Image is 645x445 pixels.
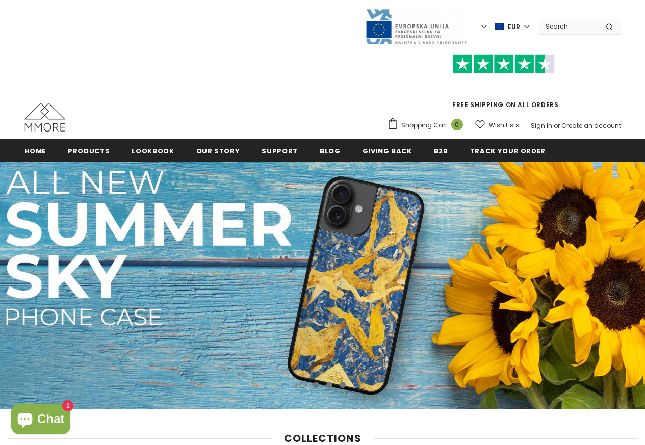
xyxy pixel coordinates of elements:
img: Javni Razpis [365,8,467,45]
span: Wish Lists [489,120,519,130]
span: EUR [508,22,520,32]
span: Home [24,146,46,156]
button: 4 [340,382,346,388]
a: Giving back [363,139,412,162]
a: Shopping Cart 0 [387,118,468,133]
span: Shopping Cart [401,120,447,130]
button: 2 [313,382,319,388]
inbox-online-store-chat: Shopify online store chat [8,404,73,437]
a: Javni Razpis [365,22,467,31]
input: Search Site [539,19,598,34]
span: Products [68,146,110,156]
span: Blog [320,146,341,156]
button: 1 [300,382,306,388]
a: B2B [434,139,448,162]
span: Track your order [470,146,546,156]
img: Trust Pilot Stars [453,54,555,74]
a: Sign In [531,121,552,130]
a: Create an account [561,121,621,130]
span: support [262,146,298,156]
a: Home [24,139,46,162]
span: B2B [434,146,448,156]
a: Our Story [196,139,240,162]
a: support [262,139,298,162]
span: FREE SHIPPING ON ALL ORDERS [387,59,621,109]
iframe: Customer reviews powered by Trustpilot [387,73,621,100]
a: Wish Lists [475,116,519,134]
a: Blog [320,139,341,162]
span: or [554,121,560,130]
img: MMORE Cases [24,103,65,132]
span: Our Story [196,146,240,156]
a: Track your order [470,139,546,162]
button: 3 [326,382,332,388]
span: 0 [451,119,463,130]
a: Products [68,139,110,162]
span: Lookbook [132,146,174,156]
span: Giving back [363,146,412,156]
a: Lookbook [132,139,174,162]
